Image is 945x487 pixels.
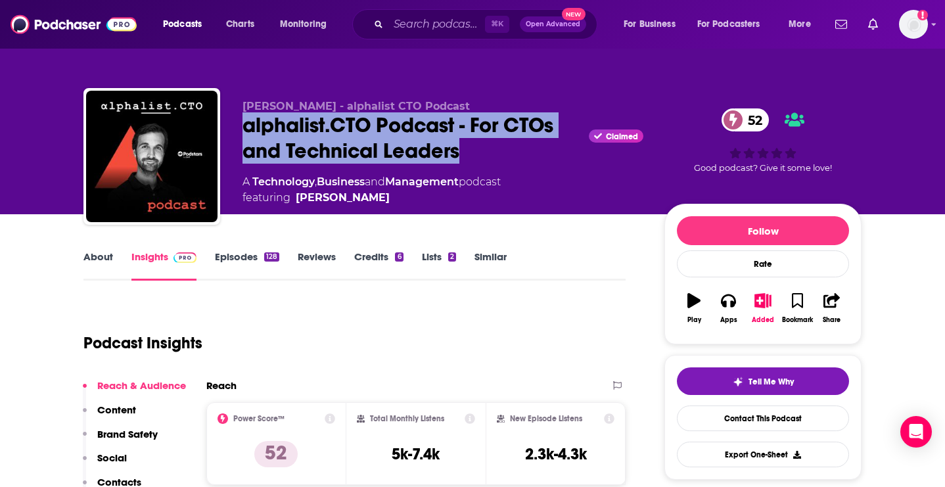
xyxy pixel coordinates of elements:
h2: New Episode Listens [510,414,582,423]
input: Search podcasts, credits, & more... [388,14,485,35]
img: Podchaser Pro [173,252,196,263]
div: 2 [448,252,456,262]
div: Rate [677,250,849,277]
span: Good podcast? Give it some love! [694,163,832,173]
span: More [789,15,811,34]
span: For Podcasters [697,15,760,34]
a: Charts [218,14,262,35]
span: Open Advanced [526,21,580,28]
a: Reviews [298,250,336,281]
img: Podchaser - Follow, Share and Rate Podcasts [11,12,137,37]
h3: 5k-7.4k [392,444,440,464]
button: open menu [689,14,779,35]
button: Follow [677,216,849,245]
div: Added [752,316,774,324]
span: 52 [735,108,769,131]
span: Monitoring [280,15,327,34]
img: User Profile [899,10,928,39]
button: open menu [154,14,219,35]
p: Brand Safety [97,428,158,440]
span: For Business [624,15,676,34]
div: 128 [264,252,279,262]
img: tell me why sparkle [733,377,743,387]
span: New [562,8,586,20]
p: Social [97,452,127,464]
p: 52 [254,441,298,467]
a: Show notifications dropdown [830,13,852,35]
span: Podcasts [163,15,202,34]
a: About [83,250,113,281]
h1: Podcast Insights [83,333,202,353]
div: Share [823,316,841,324]
p: Content [97,404,136,416]
button: Open AdvancedNew [520,16,586,32]
button: Apps [711,285,745,332]
a: Episodes128 [215,250,279,281]
button: Export One-Sheet [677,442,849,467]
a: Credits6 [354,250,403,281]
button: Content [83,404,136,428]
a: Contact This Podcast [677,406,849,431]
button: open menu [614,14,692,35]
div: 52Good podcast? Give it some love! [664,100,862,182]
a: Management [385,175,459,188]
span: Charts [226,15,254,34]
button: Bookmark [780,285,814,332]
a: Lists2 [422,250,456,281]
span: Tell Me Why [749,377,794,387]
button: Reach & Audience [83,379,186,404]
div: Play [687,316,701,324]
button: Play [677,285,711,332]
div: Bookmark [782,316,813,324]
span: Claimed [606,133,638,140]
button: Social [83,452,127,476]
span: featuring [242,190,501,206]
span: Logged in as abirchfield [899,10,928,39]
div: Search podcasts, credits, & more... [365,9,610,39]
span: , [315,175,317,188]
p: Reach & Audience [97,379,186,392]
button: tell me why sparkleTell Me Why [677,367,849,395]
a: 52 [722,108,769,131]
h2: Reach [206,379,237,392]
a: InsightsPodchaser Pro [131,250,196,281]
button: Added [746,285,780,332]
a: Technology [252,175,315,188]
h2: Total Monthly Listens [370,414,444,423]
a: Show notifications dropdown [863,13,883,35]
div: Open Intercom Messenger [900,416,932,448]
h3: 2.3k-4.3k [525,444,587,464]
img: alphalist.CTO Podcast - For CTOs and Technical Leaders [86,91,218,222]
div: Apps [720,316,737,324]
span: [PERSON_NAME] - alphalist CTO Podcast [242,100,470,112]
button: Share [815,285,849,332]
div: [PERSON_NAME] [296,190,390,206]
button: open menu [779,14,827,35]
svg: Add a profile image [917,10,928,20]
button: open menu [271,14,344,35]
span: ⌘ K [485,16,509,33]
a: Similar [474,250,507,281]
button: Show profile menu [899,10,928,39]
a: Business [317,175,365,188]
div: 6 [395,252,403,262]
h2: Power Score™ [233,414,285,423]
button: Brand Safety [83,428,158,452]
div: A podcast [242,174,501,206]
span: and [365,175,385,188]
